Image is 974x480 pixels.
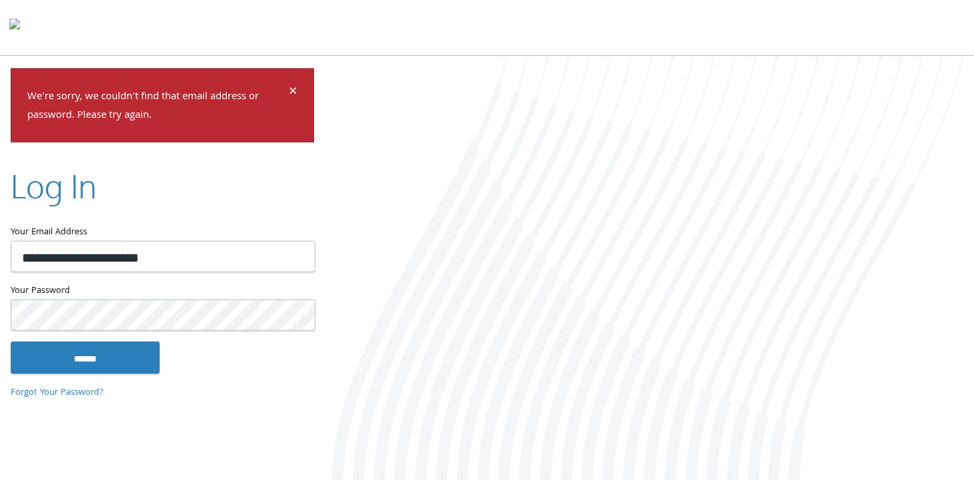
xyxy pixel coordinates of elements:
[289,85,297,101] button: Dismiss alert
[289,79,297,105] span: ×
[11,385,104,399] a: Forgot Your Password?
[27,87,287,126] p: We're sorry, we couldn't find that email address or password. Please try again.
[11,283,314,300] label: Your Password
[11,164,96,208] h2: Log In
[9,14,20,41] img: todyl-logo-dark.svg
